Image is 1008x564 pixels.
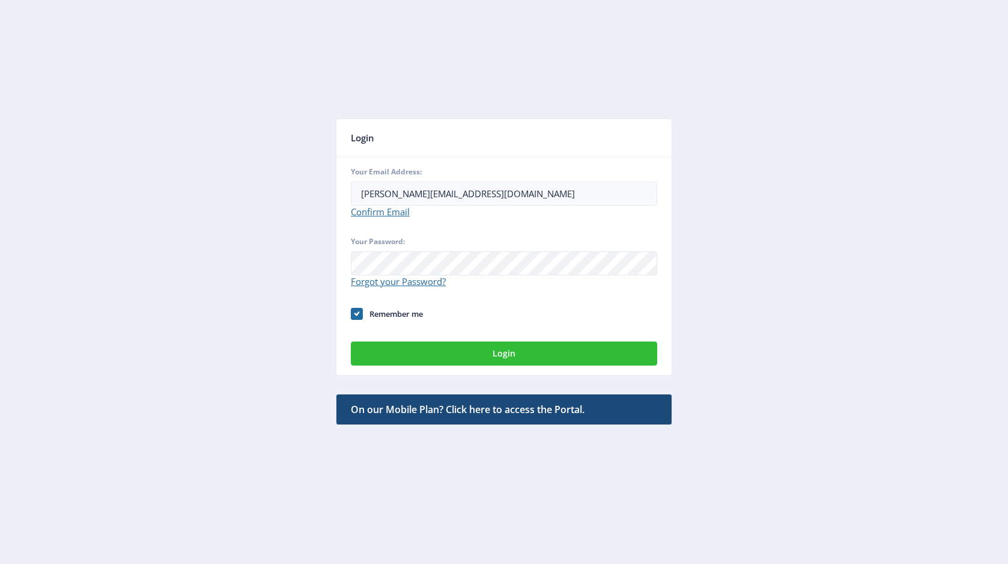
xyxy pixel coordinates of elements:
span: Your Email Address: [351,167,422,177]
input: Email address [351,182,657,206]
span: Remember me [369,308,423,319]
span: Your Password: [351,236,405,247]
a: Forgot your Password? [351,275,446,287]
button: Login [351,342,657,366]
div: Login [351,129,657,147]
a: Confirm Email [351,206,410,218]
a: On our Mobile Plan? Click here to access the Portal. [336,394,672,425]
